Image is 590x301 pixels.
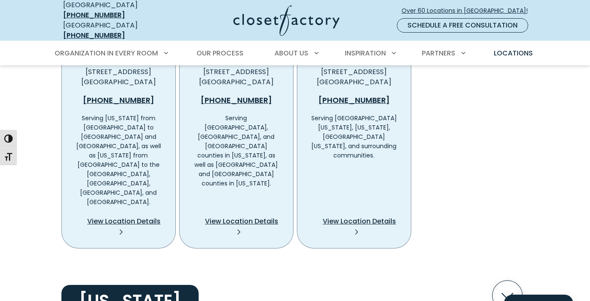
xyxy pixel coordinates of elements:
span: Organization in Every Room [55,48,158,58]
span: Over 60 Locations in [GEOGRAPHIC_DATA]! [402,6,535,15]
a: View Location Details [322,213,397,241]
a: View Location Details [204,213,280,241]
nav: Primary Menu [49,41,542,65]
a: Schedule a Free Consultation [397,18,528,33]
p: Serving [GEOGRAPHIC_DATA], [GEOGRAPHIC_DATA], and [GEOGRAPHIC_DATA] counties in [US_STATE], as we... [193,113,280,188]
a: [PHONE_NUMBER] [311,94,397,107]
span: Inspiration [345,48,386,58]
img: Closet Factory Logo [233,5,340,36]
a: View Location Details [86,213,162,241]
span: View Location Details [323,216,396,226]
p: [STREET_ADDRESS] [GEOGRAPHIC_DATA] [311,67,397,87]
p: Serving [US_STATE] from [GEOGRAPHIC_DATA] to [GEOGRAPHIC_DATA] and [GEOGRAPHIC_DATA], as well as ... [75,113,162,207]
span: Locations [494,48,533,58]
a: [PHONE_NUMBER] [193,94,280,107]
span: Our Process [197,48,244,58]
p: [STREET_ADDRESS] [GEOGRAPHIC_DATA] [193,67,280,87]
a: [PHONE_NUMBER] [63,30,125,40]
p: Serving [GEOGRAPHIC_DATA][US_STATE], [US_STATE], [GEOGRAPHIC_DATA][US_STATE], and surrounding com... [311,113,397,160]
span: Partners [422,48,455,58]
div: [GEOGRAPHIC_DATA] [63,20,167,41]
span: About Us [274,48,308,58]
span: View Location Details [87,216,161,226]
a: Over 60 Locations in [GEOGRAPHIC_DATA]! [401,3,535,18]
p: [STREET_ADDRESS] [GEOGRAPHIC_DATA] [75,67,162,87]
span: View Location Details [205,216,278,226]
a: [PHONE_NUMBER] [63,10,125,20]
a: [PHONE_NUMBER] [75,94,162,107]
